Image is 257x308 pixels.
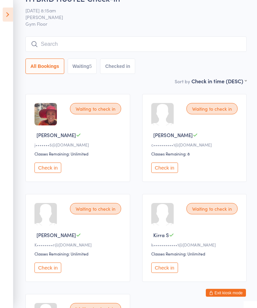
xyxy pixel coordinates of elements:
[25,37,247,52] input: Search
[34,103,57,126] img: image1746328566.png
[68,59,97,74] button: Waiting5
[25,59,64,74] button: All Bookings
[34,242,123,248] div: K••••••••r@[DOMAIN_NAME]
[34,263,61,273] button: Check in
[36,232,76,239] span: [PERSON_NAME]
[151,242,240,248] div: k••••••••••••1@[DOMAIN_NAME]
[151,251,240,257] div: Classes Remaining: Unlimited
[70,103,121,115] div: Waiting to check in
[151,151,240,157] div: Classes Remaining: 8
[89,64,92,69] div: 5
[25,21,247,27] span: Gym Floor
[153,232,169,239] span: Kirra S
[186,103,238,115] div: Waiting to check in
[34,151,123,157] div: Classes Remaining: Unlimited
[153,132,193,139] span: [PERSON_NAME]
[151,263,178,273] button: Check in
[100,59,135,74] button: Checked in
[70,203,121,215] div: Waiting to check in
[34,163,61,173] button: Check in
[34,251,123,257] div: Classes Remaining: Unlimited
[175,78,190,85] label: Sort by
[34,142,123,148] div: j•••••••5@[DOMAIN_NAME]
[206,289,246,297] button: Exit kiosk mode
[25,7,236,14] span: [DATE] 8:15am
[151,163,178,173] button: Check in
[25,14,236,21] span: [PERSON_NAME]
[151,142,240,148] div: c••••••••••1@[DOMAIN_NAME]
[36,132,76,139] span: [PERSON_NAME]
[186,203,238,215] div: Waiting to check in
[191,78,247,85] div: Check in time (DESC)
